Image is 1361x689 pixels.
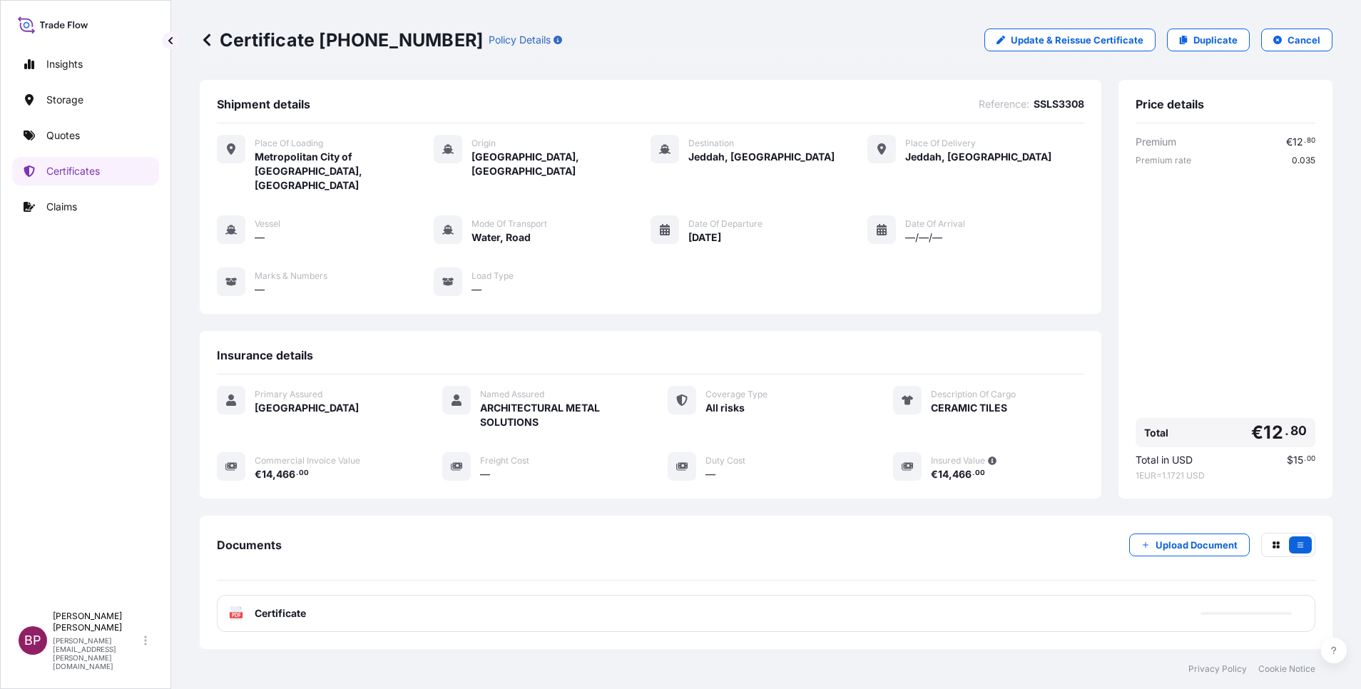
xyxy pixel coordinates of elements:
[979,97,1029,111] span: Reference :
[217,97,310,111] span: Shipment details
[1307,456,1315,461] span: 00
[471,218,547,230] span: Mode of Transport
[905,138,976,149] span: Place of Delivery
[1290,427,1307,435] span: 80
[1136,453,1193,467] span: Total in USD
[255,150,434,193] span: Metropolitan City of [GEOGRAPHIC_DATA], [GEOGRAPHIC_DATA]
[255,401,359,415] span: [GEOGRAPHIC_DATA]
[276,469,295,479] span: 466
[255,282,265,297] span: —
[1304,456,1306,461] span: .
[217,538,282,552] span: Documents
[480,467,490,481] span: —
[480,389,544,400] span: Named Assured
[1293,455,1303,465] span: 15
[1156,538,1238,552] p: Upload Document
[952,469,972,479] span: 466
[1251,424,1263,442] span: €
[1304,138,1306,143] span: .
[255,606,306,621] span: Certificate
[272,469,276,479] span: ,
[471,150,651,178] span: [GEOGRAPHIC_DATA], [GEOGRAPHIC_DATA]
[1129,534,1250,556] button: Upload Document
[471,282,481,297] span: —
[1263,424,1283,442] span: 12
[255,455,360,466] span: Commercial Invoice Value
[1136,155,1191,166] span: Premium rate
[1136,135,1176,149] span: Premium
[1136,97,1204,111] span: Price details
[12,50,159,78] a: Insights
[255,218,280,230] span: Vessel
[1285,427,1289,435] span: .
[984,29,1156,51] a: Update & Reissue Certificate
[931,389,1016,400] span: Description Of Cargo
[1292,155,1315,166] span: 0.035
[46,57,83,71] p: Insights
[1167,29,1250,51] a: Duplicate
[46,164,100,178] p: Certificates
[1034,97,1084,111] span: SSLS3308
[1287,455,1293,465] span: $
[471,270,514,282] span: Load Type
[1144,426,1168,440] span: Total
[12,121,159,150] a: Quotes
[480,455,529,466] span: Freight Cost
[931,401,1007,415] span: CERAMIC TILES
[905,218,965,230] span: Date of Arrival
[255,389,322,400] span: Primary Assured
[688,230,721,245] span: [DATE]
[489,33,551,47] p: Policy Details
[931,469,938,479] span: €
[1307,138,1315,143] span: 80
[255,230,265,245] span: —
[232,613,241,618] text: PDF
[255,469,262,479] span: €
[705,389,768,400] span: Coverage Type
[705,455,745,466] span: Duty Cost
[12,193,159,221] a: Claims
[46,128,80,143] p: Quotes
[262,469,272,479] span: 14
[24,633,41,648] span: BP
[972,471,974,476] span: .
[12,86,159,114] a: Storage
[705,467,715,481] span: —
[688,138,734,149] span: Destination
[46,93,83,107] p: Storage
[1136,470,1315,481] span: 1 EUR = 1.1721 USD
[938,469,949,479] span: 14
[1293,137,1303,147] span: 12
[975,471,985,476] span: 00
[1188,663,1247,675] a: Privacy Policy
[217,348,313,362] span: Insurance details
[905,150,1051,164] span: Jeddah, [GEOGRAPHIC_DATA]
[471,230,531,245] span: Water, Road
[296,471,298,476] span: .
[931,455,985,466] span: Insured Value
[688,218,763,230] span: Date of Departure
[299,471,309,476] span: 00
[53,611,141,633] p: [PERSON_NAME] [PERSON_NAME]
[471,138,496,149] span: Origin
[1258,663,1315,675] a: Cookie Notice
[905,230,942,245] span: —/—/—
[1011,33,1143,47] p: Update & Reissue Certificate
[1288,33,1320,47] p: Cancel
[1286,137,1293,147] span: €
[480,401,633,429] span: ARCHITECTURAL METAL SOLUTIONS
[255,270,327,282] span: Marks & Numbers
[1261,29,1332,51] button: Cancel
[12,157,159,185] a: Certificates
[949,469,952,479] span: ,
[688,150,835,164] span: Jeddah, [GEOGRAPHIC_DATA]
[200,29,483,51] p: Certificate [PHONE_NUMBER]
[255,138,323,149] span: Place of Loading
[46,200,77,214] p: Claims
[1193,33,1238,47] p: Duplicate
[705,401,745,415] span: All risks
[53,636,141,670] p: [PERSON_NAME][EMAIL_ADDRESS][PERSON_NAME][DOMAIN_NAME]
